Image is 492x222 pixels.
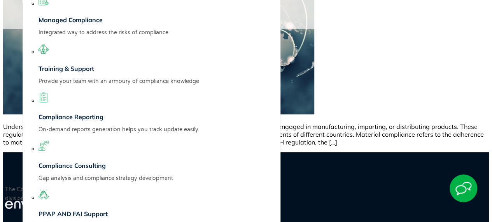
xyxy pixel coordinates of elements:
a: Training & Support [39,65,94,72]
img: training-support.svg [39,44,49,54]
p: The Compliance Solutions division of [5,185,103,203]
p: Provide your team with an armoury of compliance knowledge [39,78,280,85]
a: Compliance Consulting [39,162,106,169]
p: Integrated way to address the risks of compliance [39,29,280,36]
a: PPAP AND FAI Support [39,210,108,218]
p: Gap analysis and compliance strategy development [39,175,280,181]
a: Managed Compliance [39,16,103,24]
img: enventure-light-logo_s [5,196,70,211]
a: Compliance Reporting [39,113,103,121]
img: ppaf-fai.svg [39,189,49,199]
img: Start Chat [450,174,477,202]
img: compliance-consulting.svg [39,141,49,151]
p: Understanding and adhering to global material compliance standards is critical for businesses eng... [3,123,489,146]
img: compliance-reporting.svg [39,92,49,102]
p: On-demand reports generation helps you track update easily [39,126,280,133]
